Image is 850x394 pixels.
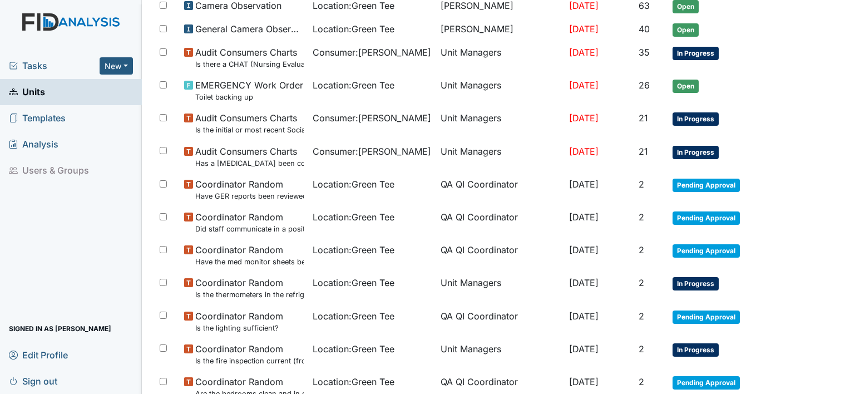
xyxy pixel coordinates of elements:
[569,244,599,255] span: [DATE]
[673,23,699,37] span: Open
[195,145,304,169] span: Audit Consumers Charts Has a colonoscopy been completed for all males and females over 50 or is t...
[436,206,565,239] td: QA QI Coordinator
[195,125,304,135] small: Is the initial or most recent Social Evaluation in the chart?
[639,179,644,190] span: 2
[436,74,565,107] td: Unit Managers
[673,244,740,258] span: Pending Approval
[195,78,303,102] span: EMERGENCY Work Order Toilet backing up
[436,41,565,74] td: Unit Managers
[569,311,599,322] span: [DATE]
[9,136,58,153] span: Analysis
[9,372,57,390] span: Sign out
[569,211,599,223] span: [DATE]
[639,277,644,288] span: 2
[9,320,111,337] span: Signed in as [PERSON_NAME]
[313,78,394,92] span: Location : Green Tee
[436,107,565,140] td: Unit Managers
[313,46,431,59] span: Consumer : [PERSON_NAME]
[639,47,650,58] span: 35
[195,356,304,366] small: Is the fire inspection current (from the Fire [PERSON_NAME])?
[313,111,431,125] span: Consumer : [PERSON_NAME]
[673,376,740,390] span: Pending Approval
[313,342,394,356] span: Location : Green Tee
[639,343,644,354] span: 2
[9,83,45,101] span: Units
[639,146,648,157] span: 21
[100,57,133,75] button: New
[673,47,719,60] span: In Progress
[195,323,283,333] small: Is the lighting sufficient?
[673,277,719,290] span: In Progress
[639,311,644,322] span: 2
[313,243,394,257] span: Location : Green Tee
[195,309,283,333] span: Coordinator Random Is the lighting sufficient?
[9,110,66,127] span: Templates
[195,289,304,300] small: Is the thermometers in the refrigerator reading between 34 degrees and 40 degrees?
[313,276,394,289] span: Location : Green Tee
[639,211,644,223] span: 2
[673,343,719,357] span: In Progress
[195,22,304,36] span: General Camera Observation
[313,375,394,388] span: Location : Green Tee
[195,59,304,70] small: Is there a CHAT (Nursing Evaluation) no more than a year old?
[313,178,394,191] span: Location : Green Tee
[436,272,565,304] td: Unit Managers
[195,92,303,102] small: Toilet backing up
[673,211,740,225] span: Pending Approval
[436,239,565,272] td: QA QI Coordinator
[639,376,644,387] span: 2
[195,276,304,300] span: Coordinator Random Is the thermometers in the refrigerator reading between 34 degrees and 40 degr...
[195,342,304,366] span: Coordinator Random Is the fire inspection current (from the Fire Marshall)?
[436,140,565,173] td: Unit Managers
[195,178,304,201] span: Coordinator Random Have GER reports been reviewed by managers within 72 hours of occurrence?
[569,23,599,35] span: [DATE]
[436,305,565,338] td: QA QI Coordinator
[569,146,599,157] span: [DATE]
[673,80,699,93] span: Open
[195,243,304,267] span: Coordinator Random Have the med monitor sheets been filled out?
[569,80,599,91] span: [DATE]
[569,47,599,58] span: [DATE]
[195,46,304,70] span: Audit Consumers Charts Is there a CHAT (Nursing Evaluation) no more than a year old?
[9,59,100,72] a: Tasks
[195,257,304,267] small: Have the med monitor sheets been filled out?
[639,244,644,255] span: 2
[569,112,599,124] span: [DATE]
[673,179,740,192] span: Pending Approval
[313,210,394,224] span: Location : Green Tee
[639,23,650,35] span: 40
[436,338,565,371] td: Unit Managers
[569,343,599,354] span: [DATE]
[569,277,599,288] span: [DATE]
[195,158,304,169] small: Has a [MEDICAL_DATA] been completed for all [DEMOGRAPHIC_DATA] and [DEMOGRAPHIC_DATA] over 50 or ...
[569,376,599,387] span: [DATE]
[639,112,648,124] span: 21
[673,311,740,324] span: Pending Approval
[195,191,304,201] small: Have GER reports been reviewed by managers within 72 hours of occurrence?
[673,112,719,126] span: In Progress
[436,173,565,206] td: QA QI Coordinator
[313,145,431,158] span: Consumer : [PERSON_NAME]
[436,18,565,41] td: [PERSON_NAME]
[313,309,394,323] span: Location : Green Tee
[9,346,68,363] span: Edit Profile
[195,210,304,234] span: Coordinator Random Did staff communicate in a positive demeanor with consumers?
[195,111,304,135] span: Audit Consumers Charts Is the initial or most recent Social Evaluation in the chart?
[639,80,650,91] span: 26
[569,179,599,190] span: [DATE]
[195,224,304,234] small: Did staff communicate in a positive demeanor with consumers?
[313,22,394,36] span: Location : Green Tee
[673,146,719,159] span: In Progress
